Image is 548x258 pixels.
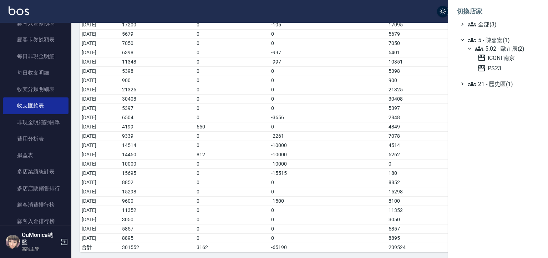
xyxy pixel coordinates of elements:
[477,54,537,62] span: ICONI 南京
[477,64,537,72] span: PS23
[457,3,539,20] li: 切換店家
[468,80,537,88] span: 21 - 歷史區(1)
[475,44,537,53] span: 5.02 - 歐芷辰(2)
[468,20,537,29] span: 全部(3)
[468,36,537,44] span: 5 - 陳嘉宏(1)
